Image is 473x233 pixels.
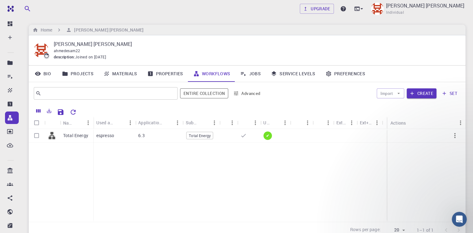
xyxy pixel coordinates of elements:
button: Menu [302,118,312,128]
p: Total Energy [63,132,88,139]
p: espresso [96,132,114,139]
p: [PERSON_NAME] [PERSON_NAME] [54,40,455,48]
a: Upgrade [300,4,334,14]
a: Bio [29,66,57,82]
div: Icon [44,117,60,129]
button: Sort [293,118,303,128]
span: Filter throughout whole library including sets (folders) [180,88,228,98]
button: Menu [455,118,465,128]
button: Sort [115,118,125,128]
nav: breadcrumb [31,27,145,33]
div: Shared [290,116,313,129]
button: Menu [227,118,237,128]
div: Tags [219,116,237,129]
a: Preferences [320,66,370,82]
button: Sort [73,118,83,128]
span: ahmedesam22 [54,48,80,53]
button: Sort [163,118,173,128]
button: Sort [270,118,280,128]
div: Actions [387,117,465,129]
button: Menu [173,118,183,128]
div: Used application [93,116,135,129]
div: Ext+web [360,116,372,129]
button: Menu [83,118,93,128]
div: Default [237,116,260,129]
div: Up-to-date [260,116,290,129]
button: set [439,88,460,98]
p: 6.3 [138,132,144,139]
span: ✔ [264,133,272,138]
button: Sort [315,118,325,128]
button: Reset Explorer Settings [67,106,79,118]
button: Import [377,88,404,98]
span: Total Energy [187,133,213,138]
h6: [PERSON_NAME] [PERSON_NAME] [72,27,143,33]
button: Columns [33,106,44,116]
button: Create [407,88,436,98]
button: Menu [323,118,333,128]
span: description : [54,54,75,60]
span: Support [13,4,35,10]
h6: Home [38,27,52,33]
a: Workflows [188,66,235,82]
button: Export [44,106,54,116]
button: Entire collection [180,88,228,98]
button: Menu [250,118,260,128]
button: Menu [280,118,290,128]
button: Menu [125,118,135,128]
div: Name [63,117,73,129]
img: logo [5,6,14,12]
button: Save Explorer Settings [54,106,67,118]
button: Sort [240,118,250,128]
iframe: Intercom live chat [452,212,467,227]
span: Joined on [DATE] [75,54,106,60]
img: Ahmed Esam Ahmed [371,2,384,15]
div: Public [312,116,333,129]
div: Subworkflows [183,116,219,129]
button: Menu [347,118,357,128]
div: Subworkflows [186,116,199,129]
div: Ext+lnk [333,116,357,129]
p: [PERSON_NAME] [PERSON_NAME] [386,2,464,9]
div: Used application [96,116,115,129]
div: Application Version [138,116,163,129]
span: Individual [386,9,404,16]
div: Ext+lnk [336,116,347,129]
div: Ext+web [357,116,382,129]
button: Sort [199,118,209,128]
a: Materials [98,66,142,82]
button: Menu [372,118,382,128]
button: Advanced [231,88,263,98]
div: Application Version [135,116,183,129]
div: Name [60,117,93,129]
div: Actions [390,117,406,129]
div: Up-to-date [263,116,270,129]
a: Properties [142,66,188,82]
a: Service Levels [266,66,320,82]
a: Jobs [235,66,266,82]
a: Projects [57,66,98,82]
button: Menu [209,118,219,128]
